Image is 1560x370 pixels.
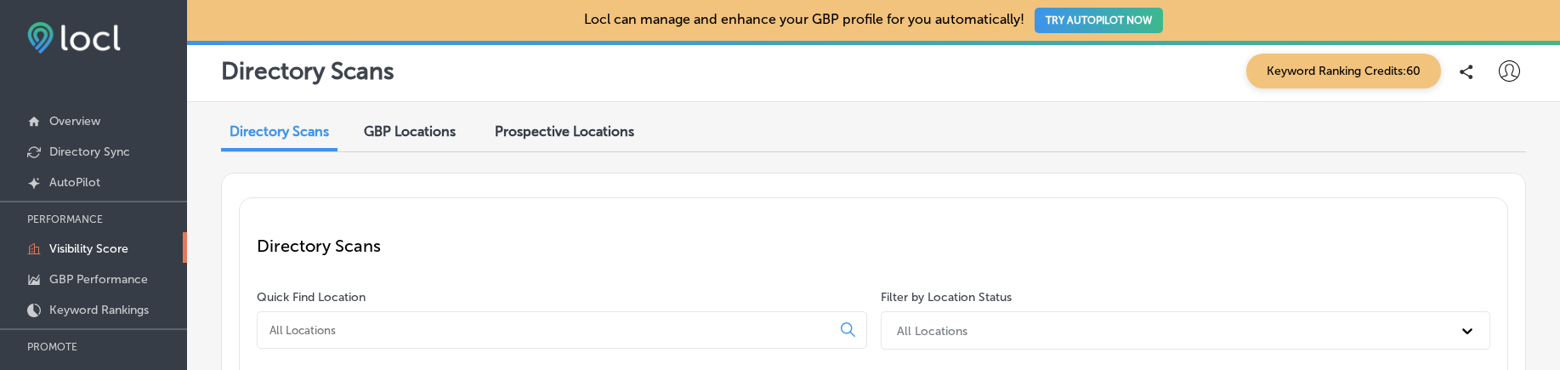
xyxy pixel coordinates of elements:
[49,145,130,159] p: Directory Sync
[495,123,634,139] span: Prospective Locations
[27,22,121,54] img: fda3e92497d09a02dc62c9cd864e3231.png
[1246,54,1441,88] span: Keyword Ranking Credits: 60
[230,123,329,139] span: Directory Scans
[221,57,394,85] p: Directory Scans
[1035,8,1163,33] button: TRY AUTOPILOT NOW
[49,303,149,317] p: Keyword Rankings
[49,175,100,190] p: AutoPilot
[49,114,100,128] p: Overview
[257,290,366,305] label: Quick Find Location
[257,236,1490,256] p: Directory Scans
[364,123,456,139] span: GBP Locations
[49,272,148,287] p: GBP Performance
[49,242,128,256] p: Visibility Score
[881,290,1012,305] label: Filter by Location Status
[897,323,967,338] div: All Locations
[268,322,827,338] input: All Locations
